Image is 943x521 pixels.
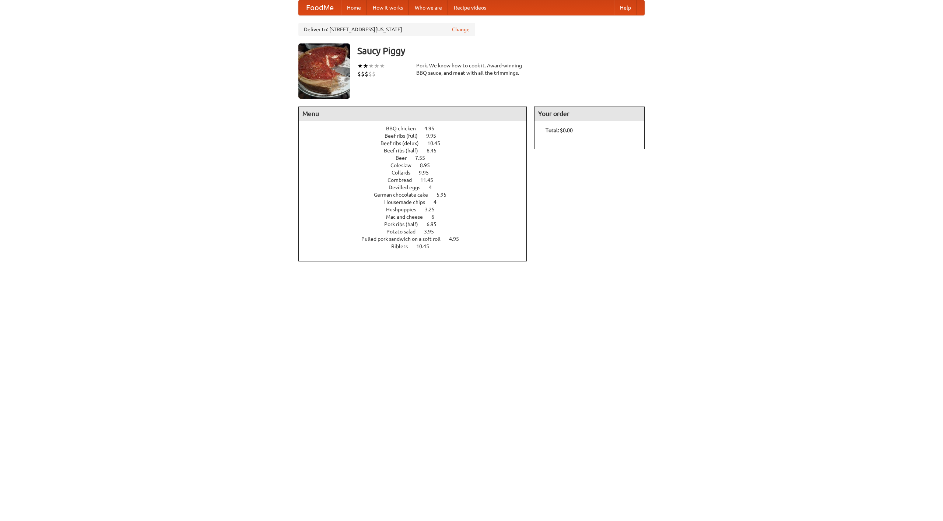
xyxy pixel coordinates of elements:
a: Potato salad 3.95 [386,229,448,235]
span: Beef ribs (full) [385,133,425,139]
a: FoodMe [299,0,341,15]
li: ★ [368,62,374,70]
span: 4.95 [424,126,442,131]
span: Housemade chips [384,199,432,205]
span: Pulled pork sandwich on a soft roll [361,236,448,242]
a: German chocolate cake 5.95 [374,192,460,198]
a: Hushpuppies 3.25 [386,207,448,212]
span: Pork ribs (half) [384,221,425,227]
a: Change [452,26,470,33]
span: 7.55 [415,155,432,161]
a: Cornbread 11.45 [388,177,447,183]
span: 8.95 [420,162,437,168]
a: Riblets 10.45 [391,243,443,249]
a: Housemade chips 4 [384,199,450,205]
span: 3.25 [425,207,442,212]
a: Recipe videos [448,0,492,15]
li: ★ [379,62,385,70]
span: 4 [434,199,444,205]
span: 6.95 [427,221,444,227]
b: Total: $0.00 [546,127,573,133]
span: Coleslaw [390,162,419,168]
a: Help [614,0,637,15]
img: angular.jpg [298,43,350,99]
span: 5.95 [437,192,454,198]
a: Coleslaw 8.95 [390,162,444,168]
a: Pork ribs (half) 6.95 [384,221,450,227]
span: BBQ chicken [386,126,423,131]
span: 10.45 [416,243,437,249]
span: German chocolate cake [374,192,435,198]
li: $ [361,70,365,78]
span: Riblets [391,243,415,249]
a: Collards 9.95 [392,170,442,176]
a: Beer 7.55 [396,155,439,161]
span: 9.95 [419,170,436,176]
span: 4 [429,184,439,190]
span: Hushpuppies [386,207,424,212]
a: Mac and cheese 6 [386,214,448,220]
a: Beef ribs (full) 9.95 [385,133,450,139]
span: Beer [396,155,414,161]
span: Cornbread [388,177,419,183]
li: $ [372,70,376,78]
a: Home [341,0,367,15]
span: Beef ribs (delux) [381,140,426,146]
div: Deliver to: [STREET_ADDRESS][US_STATE] [298,23,475,36]
li: $ [357,70,361,78]
h3: Saucy Piggy [357,43,645,58]
li: ★ [374,62,379,70]
span: 10.45 [427,140,448,146]
a: Devilled eggs 4 [389,184,445,190]
span: 9.95 [426,133,444,139]
li: ★ [363,62,368,70]
span: 6 [431,214,442,220]
a: How it works [367,0,409,15]
span: Collards [392,170,418,176]
a: Beef ribs (half) 6.45 [384,148,450,154]
span: 6.45 [427,148,444,154]
h4: Your order [534,106,644,121]
a: Pulled pork sandwich on a soft roll 4.95 [361,236,473,242]
span: 11.45 [420,177,441,183]
a: Beef ribs (delux) 10.45 [381,140,454,146]
span: Devilled eggs [389,184,428,190]
span: Potato salad [386,229,423,235]
h4: Menu [299,106,526,121]
li: $ [368,70,372,78]
div: Pork. We know how to cook it. Award-winning BBQ sauce, and meat with all the trimmings. [416,62,527,77]
span: Beef ribs (half) [384,148,425,154]
a: Who we are [409,0,448,15]
li: $ [365,70,368,78]
a: BBQ chicken 4.95 [386,126,448,131]
span: 3.95 [424,229,441,235]
li: ★ [357,62,363,70]
span: 4.95 [449,236,466,242]
span: Mac and cheese [386,214,430,220]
